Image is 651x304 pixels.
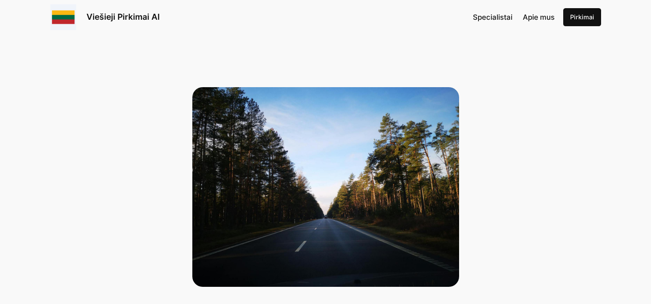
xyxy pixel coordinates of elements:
[192,87,459,287] : asphalt road in between trees
[473,12,555,23] nav: Navigation
[563,8,601,26] a: Pirkimai
[473,12,512,23] a: Specialistai
[523,13,555,21] span: Apie mus
[523,12,555,23] a: Apie mus
[86,12,160,22] a: Viešieji Pirkimai AI
[473,13,512,21] span: Specialistai
[50,4,76,30] img: Viešieji pirkimai logo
